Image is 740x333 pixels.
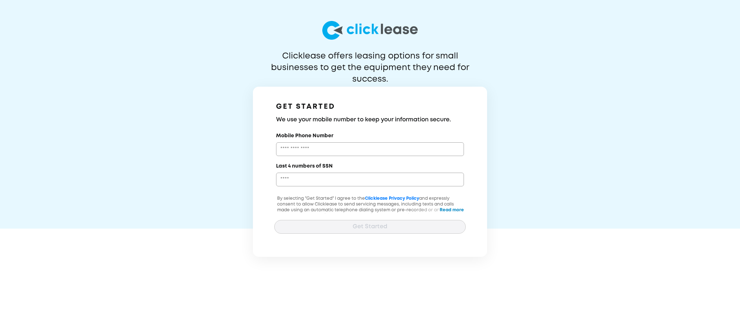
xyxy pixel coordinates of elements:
label: Mobile Phone Number [276,132,334,139]
p: By selecting "Get Started" I agree to the and expressly consent to allow Clicklease to send servi... [274,196,466,230]
img: logo-larg [322,21,418,40]
label: Last 4 numbers of SSN [276,163,333,170]
button: Get Started [274,220,466,234]
h3: We use your mobile number to keep your information secure. [276,116,464,124]
p: Clicklease offers leasing options for small businesses to get the equipment they need for success. [253,51,487,74]
a: Clicklease Privacy Policy [365,196,419,200]
h1: GET STARTED [276,101,464,113]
